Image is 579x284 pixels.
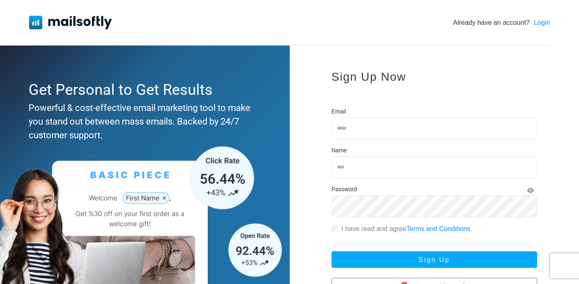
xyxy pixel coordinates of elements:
div: Powerful & cost-effective email marketing tool to make you stand out between mass emails. Backed ... [29,101,257,142]
img: Mailsoftly [29,16,112,29]
span: Sign Up Now [332,70,406,83]
label: Password [332,185,357,194]
label: Name [332,146,347,155]
label: I have read and agree [342,224,470,234]
div: Already have an account? [453,18,550,28]
a: Terms and Conditions [406,225,470,232]
i: Show Password [527,188,534,193]
div: Get Personal to Get Results [29,79,257,101]
label: Email [332,107,346,116]
a: Login [534,18,550,28]
button: Sign Up [332,251,537,268]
